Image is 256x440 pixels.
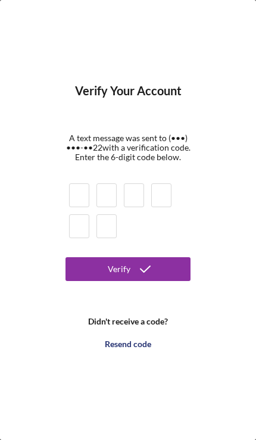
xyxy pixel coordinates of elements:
[65,257,191,281] button: Verify
[105,332,151,356] div: Resend code
[75,84,182,116] h4: Verify Your Account
[88,317,168,326] b: Didn't receive a code?
[108,257,130,281] div: Verify
[65,133,191,162] div: A text message was sent to (•••) •••-•• 22 with a verification code. Enter the 6-digit code below.
[65,332,191,356] button: Resend code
